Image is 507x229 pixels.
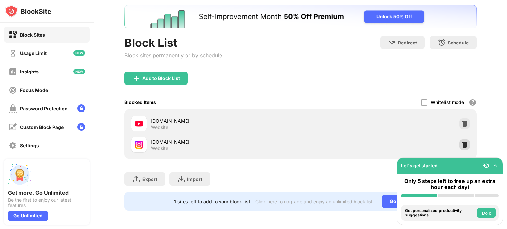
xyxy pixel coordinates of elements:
[135,141,143,149] img: favicons
[401,178,499,190] div: Only 5 steps left to free up an extra hour each day!
[492,162,499,169] img: omni-setup-toggle.svg
[431,100,464,105] div: Whitelist mode
[9,141,17,150] img: settings-off.svg
[9,86,17,94] img: focus-off.svg
[483,162,490,169] img: eye-not-visible.svg
[20,32,45,38] div: Block Sites
[8,189,86,196] div: Get more. Go Unlimited
[8,211,48,221] div: Go Unlimited
[9,31,17,39] img: block-on.svg
[9,123,17,131] img: customize-block-page-off.svg
[20,87,48,93] div: Focus Mode
[405,208,475,218] div: Get personalized productivity suggestions
[448,40,469,45] div: Schedule
[151,145,168,151] div: Website
[9,49,17,57] img: time-usage-off.svg
[77,123,85,131] img: lock-menu.svg
[20,50,47,56] div: Usage Limit
[151,138,300,145] div: [DOMAIN_NAME]
[124,5,477,28] iframe: Banner
[382,195,427,208] div: Go Unlimited
[151,124,168,130] div: Website
[187,176,202,182] div: Import
[398,40,417,45] div: Redirect
[142,176,157,182] div: Export
[20,69,39,74] div: Insights
[401,163,438,168] div: Let's get started
[142,76,180,81] div: Add to Block List
[135,120,143,128] img: favicons
[77,104,85,112] img: lock-menu.svg
[124,52,222,59] div: Block sites permanently or by schedule
[124,36,222,49] div: Block List
[8,163,32,187] img: push-unlimited.svg
[255,199,374,204] div: Click here to upgrade and enjoy an unlimited block list.
[8,197,86,208] div: Be the first to enjoy our latest features
[174,199,252,204] div: 1 sites left to add to your block list.
[5,5,51,18] img: logo-blocksite.svg
[9,104,17,113] img: password-protection-off.svg
[151,117,300,124] div: [DOMAIN_NAME]
[73,50,85,56] img: new-icon.svg
[20,143,39,148] div: Settings
[73,69,85,74] img: new-icon.svg
[124,100,156,105] div: Blocked Items
[20,124,64,130] div: Custom Block Page
[20,106,68,111] div: Password Protection
[477,208,496,218] button: Do it
[9,68,17,76] img: insights-off.svg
